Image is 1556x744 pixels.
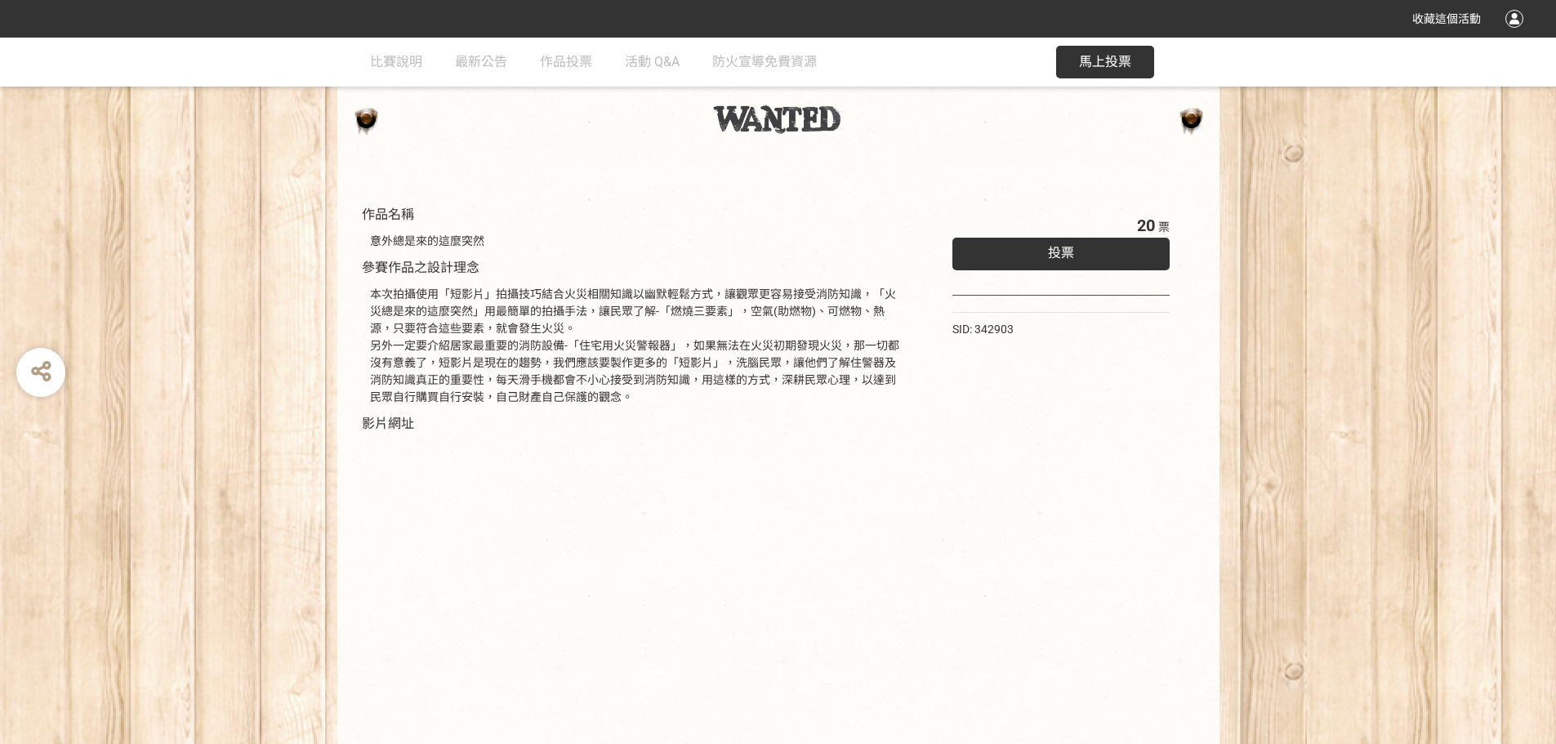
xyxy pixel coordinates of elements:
a: 最新公告 [455,38,507,87]
span: 比賽說明 [370,54,422,69]
span: 影片網址 [362,416,414,431]
div: 意外總是來的這麼突然 [370,233,903,250]
span: 活動 Q&A [625,54,680,69]
a: 活動 Q&A [625,38,680,87]
span: 馬上投票 [1079,54,1131,69]
a: 比賽說明 [370,38,422,87]
span: 作品投票 [540,54,592,69]
span: 收藏這個活動 [1412,12,1481,25]
span: 作品名稱 [362,207,414,222]
a: 作品投票 [540,38,592,87]
span: 防火宣導免費資源 [712,54,817,69]
span: 票 [1158,221,1170,234]
a: 防火宣導免費資源 [712,38,817,87]
span: SID: 342903 [952,323,1014,336]
span: 投票 [1048,245,1074,261]
div: 本次拍攝使用「短影片」拍攝技巧結合火災相關知識以幽默輕鬆方式，讓觀眾更容易接受消防知識，「火災總是來的這麼突然」用最簡單的拍攝手法，讓民眾了解-「燃燒三要素」，空氣(助燃物)、可燃物、熱源，只要... [370,286,903,406]
button: 馬上投票 [1056,46,1154,78]
span: 參賽作品之設計理念 [362,260,479,275]
span: 最新公告 [455,54,507,69]
span: 20 [1137,216,1155,235]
